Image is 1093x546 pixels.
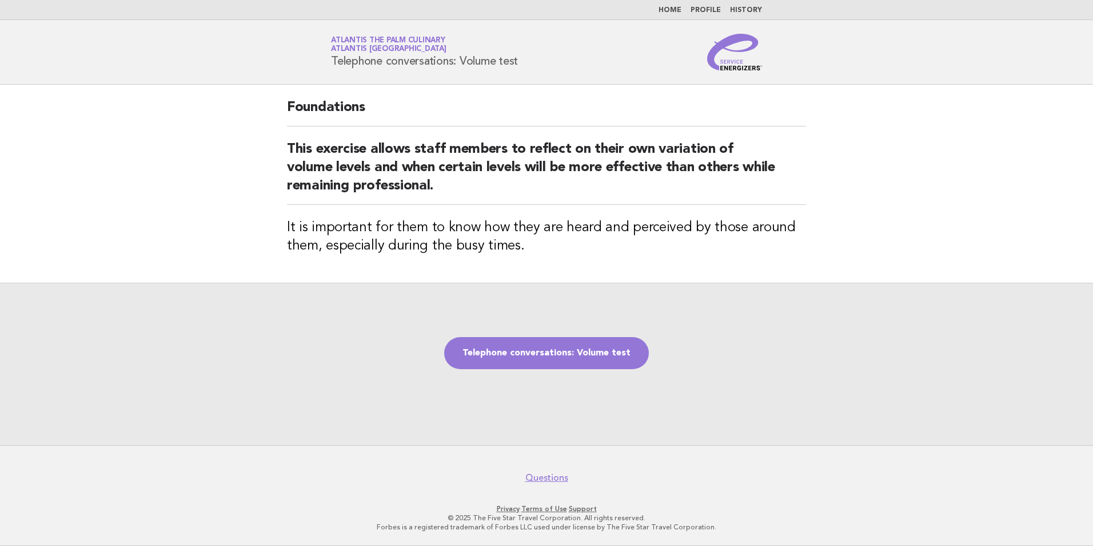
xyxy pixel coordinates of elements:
img: Service Energizers [707,34,762,70]
a: Telephone conversations: Volume test [444,337,649,369]
h1: Telephone conversations: Volume test [331,37,518,67]
a: Privacy [497,505,520,513]
p: © 2025 The Five Star Travel Corporation. All rights reserved. [197,513,896,523]
a: Terms of Use [521,505,567,513]
a: Questions [525,472,568,484]
p: · · [197,504,896,513]
h2: This exercise allows staff members to reflect on their own variation of volume levels and when ce... [287,140,806,205]
h2: Foundations [287,98,806,126]
a: History [730,7,762,14]
h3: It is important for them to know how they are heard and perceived by those around them, especiall... [287,219,806,255]
a: Home [659,7,681,14]
p: Forbes is a registered trademark of Forbes LLC used under license by The Five Star Travel Corpora... [197,523,896,532]
a: Support [569,505,597,513]
span: Atlantis [GEOGRAPHIC_DATA] [331,46,446,53]
a: Profile [691,7,721,14]
a: Atlantis The Palm CulinaryAtlantis [GEOGRAPHIC_DATA] [331,37,446,53]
